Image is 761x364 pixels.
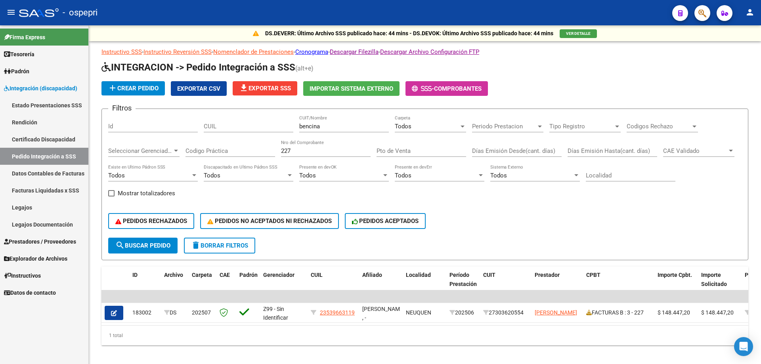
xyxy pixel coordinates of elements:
mat-icon: file_download [239,83,249,93]
span: CAE Validado [663,147,727,154]
span: CAE [220,272,230,278]
datatable-header-cell: Padrón [236,267,260,301]
button: VER DETALLE [560,29,597,38]
mat-icon: person [745,8,755,17]
button: PEDIDOS ACEPTADOS [345,213,426,229]
a: Instructivo SSS [101,48,142,55]
span: $ 148.447,20 [658,309,690,316]
span: Todos [108,172,125,179]
span: Todos [395,172,411,179]
span: Firma Express [4,33,45,42]
div: 27303620554 [483,308,528,317]
span: Todos [490,172,507,179]
span: Crear Pedido [108,85,159,92]
span: Gerenciador [263,272,294,278]
span: Importe Solicitado [701,272,727,287]
span: [PERSON_NAME] [535,309,577,316]
mat-icon: search [115,240,125,250]
span: CUIL [311,272,323,278]
span: Todos [395,123,411,130]
datatable-header-cell: Período Prestación [446,267,480,301]
span: [PERSON_NAME] , - [362,306,405,321]
a: Cronograma [295,48,328,55]
span: Seleccionar Gerenciador [108,147,172,154]
span: Archivo [164,272,183,278]
span: Afiliado [362,272,382,278]
p: DS.DEVERR: Último Archivo SSS publicado hace: 44 mins - DS.DEVOK: Último Archivo SSS publicado ha... [265,29,553,38]
span: Importar Sistema Externo [310,85,393,92]
span: Buscar Pedido [115,242,170,249]
button: Buscar Pedido [108,238,178,253]
span: Padrón [4,67,29,76]
mat-icon: add [108,83,117,93]
datatable-header-cell: CAE [216,267,236,301]
span: 23539663119 [320,309,355,316]
div: 202506 [449,308,477,317]
span: Carpeta [192,272,212,278]
span: Explorador de Archivos [4,254,67,263]
span: CUIT [483,272,495,278]
datatable-header-cell: Carpeta [189,267,216,301]
button: Crear Pedido [101,81,165,95]
div: DS [164,308,185,317]
datatable-header-cell: Localidad [403,267,446,301]
span: Período Prestación [449,272,477,287]
span: Integración (discapacidad) [4,84,77,93]
span: Codigos Rechazo [627,123,691,130]
span: Localidad [406,272,431,278]
button: Importar Sistema Externo [303,81,400,96]
h3: Filtros [108,103,136,114]
span: Comprobantes [434,85,482,92]
p: - - - - - [101,48,748,56]
span: Todos [299,172,316,179]
datatable-header-cell: Prestador [532,267,583,301]
span: (alt+e) [295,65,314,72]
span: Tesorería [4,50,34,59]
datatable-header-cell: Importe Solicitado [698,267,742,301]
span: Z99 - Sin Identificar [263,306,288,321]
span: PEDIDOS ACEPTADOS [352,217,419,225]
span: Exportar CSV [177,85,220,92]
span: Padrón [239,272,258,278]
span: Tipo Registro [549,123,614,130]
a: Nomenclador de Prestaciones [213,48,294,55]
button: Borrar Filtros [184,238,255,253]
span: Instructivos [4,271,41,280]
span: Borrar Filtros [191,242,248,249]
div: 1 total [101,326,748,345]
span: Exportar SSS [239,85,291,92]
span: Periodo Prestacion [472,123,536,130]
div: 183002 [132,308,158,317]
button: Exportar CSV [171,81,227,96]
datatable-header-cell: Archivo [161,267,189,301]
span: Prestadores / Proveedores [4,237,76,246]
datatable-header-cell: CPBT [583,267,654,301]
span: - ospepri [63,4,98,21]
datatable-header-cell: Importe Cpbt. [654,267,698,301]
datatable-header-cell: ID [129,267,161,301]
button: -Comprobantes [405,81,488,96]
span: VER DETALLE [566,31,591,36]
span: PEDIDOS NO ACEPTADOS NI RECHAZADOS [207,217,332,225]
span: Prestador [535,272,560,278]
mat-icon: delete [191,240,201,250]
datatable-header-cell: Afiliado [359,267,403,301]
div: Open Intercom Messenger [734,337,753,356]
span: 202507 [192,309,211,316]
span: $ 148.447,20 [701,309,734,316]
span: NEUQUEN [406,309,431,316]
span: Datos de contacto [4,288,56,297]
mat-icon: menu [6,8,16,17]
span: INTEGRACION -> Pedido Integración a SSS [101,62,295,73]
span: Importe Cpbt. [658,272,692,278]
button: PEDIDOS NO ACEPTADOS NI RECHAZADOS [200,213,339,229]
datatable-header-cell: Gerenciador [260,267,308,301]
a: Descargar Archivo Configuración FTP [380,48,479,55]
datatable-header-cell: CUIL [308,267,359,301]
span: Todos [204,172,220,179]
button: Exportar SSS [233,81,297,95]
span: Mostrar totalizadores [118,189,175,198]
span: PEDIDOS RECHAZADOS [115,217,187,225]
span: ID [132,272,138,278]
a: Instructivo Reversión SSS [143,48,212,55]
